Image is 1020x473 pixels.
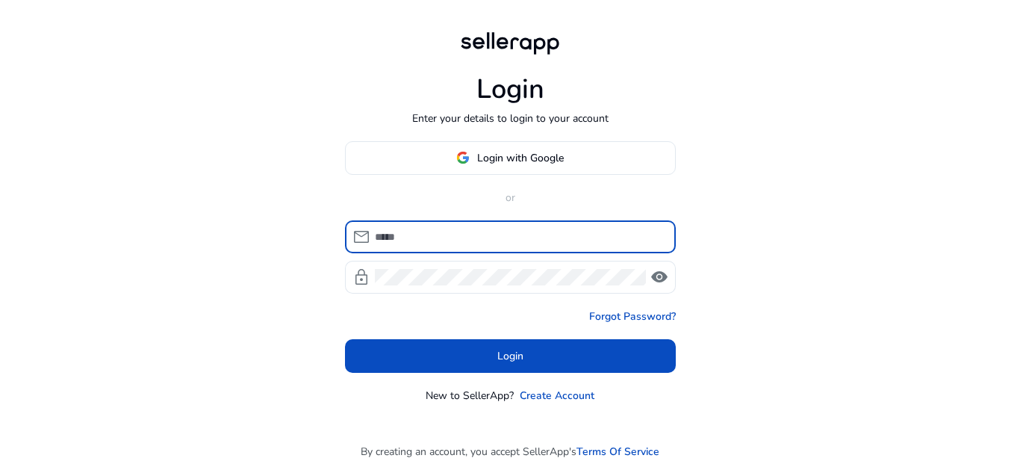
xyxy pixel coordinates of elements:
a: Terms Of Service [576,444,659,460]
p: New to SellerApp? [426,388,514,404]
span: lock [352,268,370,286]
span: Login with Google [477,150,564,166]
img: google-logo.svg [456,151,470,164]
h1: Login [476,73,544,105]
span: mail [352,228,370,246]
a: Create Account [520,388,594,404]
button: Login with Google [345,141,676,175]
span: visibility [650,268,668,286]
a: Forgot Password? [589,309,676,324]
p: Enter your details to login to your account [412,111,609,126]
button: Login [345,339,676,373]
p: or [345,190,676,205]
span: Login [497,348,523,364]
